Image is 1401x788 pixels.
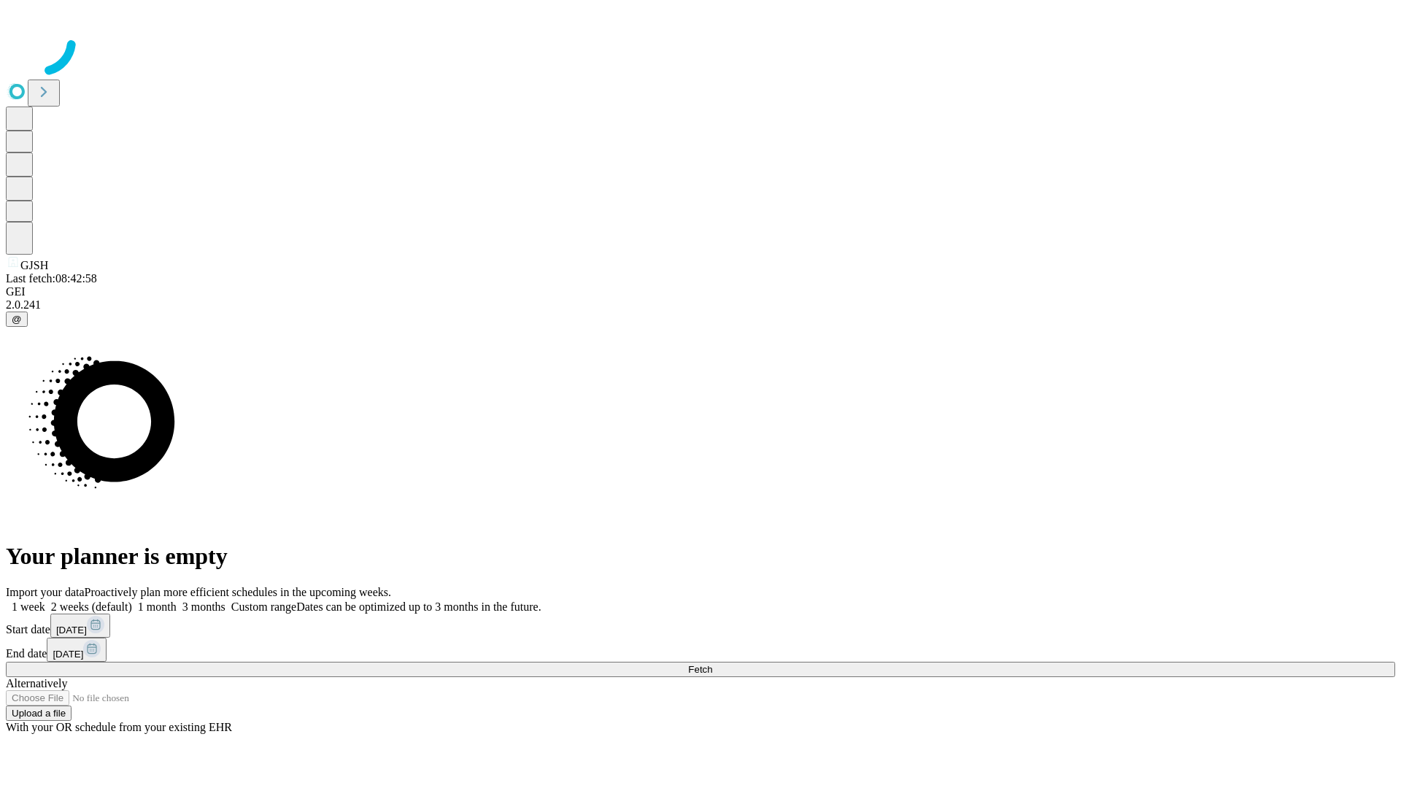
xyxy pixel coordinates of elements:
[6,662,1395,677] button: Fetch
[6,706,72,721] button: Upload a file
[56,625,87,636] span: [DATE]
[47,638,107,662] button: [DATE]
[6,614,1395,638] div: Start date
[12,600,45,613] span: 1 week
[50,614,110,638] button: [DATE]
[6,543,1395,570] h1: Your planner is empty
[138,600,177,613] span: 1 month
[6,312,28,327] button: @
[6,298,1395,312] div: 2.0.241
[6,272,97,285] span: Last fetch: 08:42:58
[6,285,1395,298] div: GEI
[6,677,67,689] span: Alternatively
[53,649,83,660] span: [DATE]
[51,600,132,613] span: 2 weeks (default)
[6,638,1395,662] div: End date
[6,721,232,733] span: With your OR schedule from your existing EHR
[296,600,541,613] span: Dates can be optimized up to 3 months in the future.
[12,314,22,325] span: @
[6,586,85,598] span: Import your data
[231,600,296,613] span: Custom range
[688,664,712,675] span: Fetch
[85,586,391,598] span: Proactively plan more efficient schedules in the upcoming weeks.
[182,600,225,613] span: 3 months
[20,259,48,271] span: GJSH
